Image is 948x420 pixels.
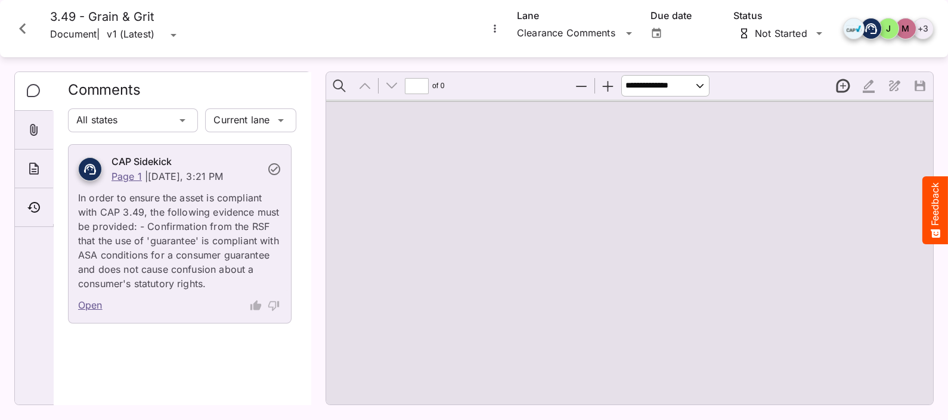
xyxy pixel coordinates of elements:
[15,72,54,111] div: Comments
[878,18,899,39] div: J
[912,18,934,39] div: + 3
[107,27,166,44] div: v1 (Latest)
[78,298,103,313] a: Open
[68,82,296,106] h2: Comments
[487,21,503,36] button: More options for 3.49 - Grain & Grit
[111,170,142,182] a: Page 1
[15,188,53,227] div: Timeline
[50,24,97,46] p: Document
[97,27,100,41] span: |
[148,170,223,182] p: [DATE], 3:21 PM
[5,11,41,46] button: Close card
[111,154,260,170] h6: CAP Sidekick
[596,73,621,98] button: Zoom In
[922,176,948,244] button: Feedback
[895,18,916,39] div: M
[569,73,594,98] button: Zoom Out
[738,27,808,39] div: Not Started
[145,170,148,182] p: |
[15,111,53,150] div: Attachments
[430,73,447,98] span: of ⁨0⁩
[15,150,53,188] div: About
[831,73,856,98] button: New thread
[205,108,274,132] div: Current lane
[649,26,664,41] button: Open
[68,108,175,132] div: All states
[78,183,281,291] p: In order to ensure the asset is compliant with CAP 3.49, the following evidence must be provided:...
[327,73,352,98] button: Find in Document
[517,24,622,43] div: Clearance Comments
[50,10,181,24] h4: 3.49 - Grain & Grit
